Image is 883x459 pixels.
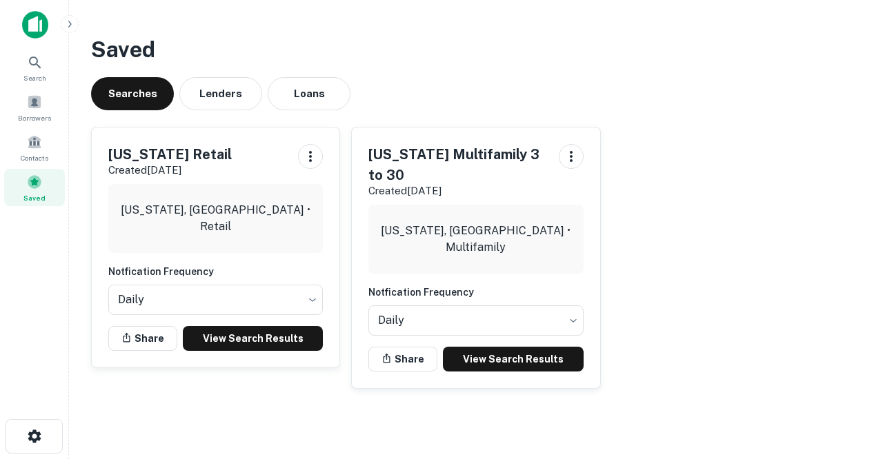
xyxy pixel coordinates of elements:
[91,77,174,110] button: Searches
[368,144,547,185] h5: [US_STATE] Multifamily 3 to 30
[183,326,323,351] a: View Search Results
[119,202,312,235] p: [US_STATE], [GEOGRAPHIC_DATA] • Retail
[21,152,48,163] span: Contacts
[4,49,65,86] a: Search
[4,169,65,206] a: Saved
[179,77,262,110] button: Lenders
[814,349,883,415] iframe: Chat Widget
[4,89,65,126] a: Borrowers
[23,192,46,203] span: Saved
[443,347,583,371] a: View Search Results
[368,183,547,199] p: Created [DATE]
[18,112,51,123] span: Borrowers
[368,285,583,300] h6: Notfication Frequency
[23,72,46,83] span: Search
[379,223,572,256] p: [US_STATE], [GEOGRAPHIC_DATA] • Multifamily
[268,77,350,110] button: Loans
[108,162,232,178] p: Created [DATE]
[108,144,232,165] h5: [US_STATE] Retail
[4,129,65,166] a: Contacts
[368,347,437,371] button: Share
[108,280,323,319] div: Without label
[368,301,583,340] div: Without label
[91,33,861,66] h3: Saved
[22,11,48,39] img: capitalize-icon.png
[108,326,177,351] button: Share
[108,264,323,279] h6: Notfication Frequency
